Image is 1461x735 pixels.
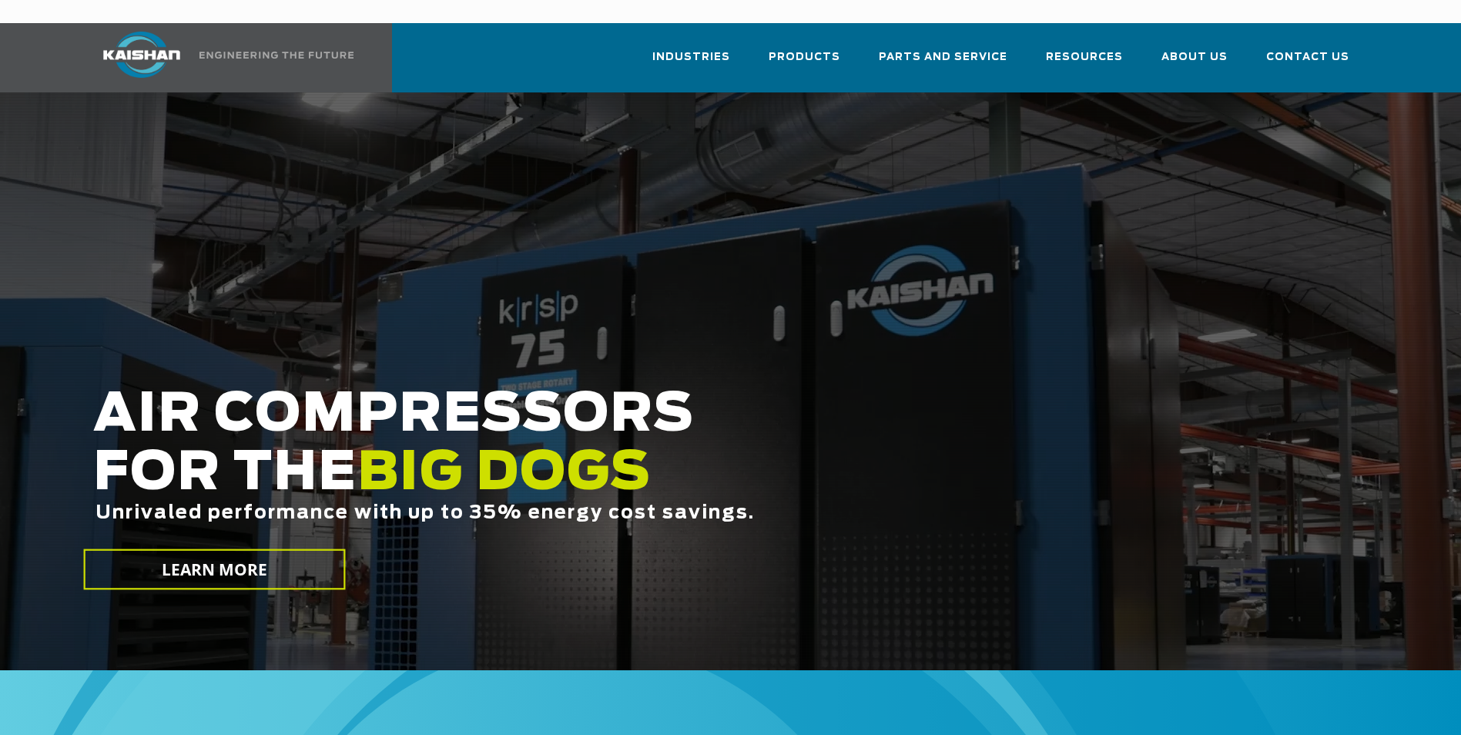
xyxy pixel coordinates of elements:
[652,37,730,89] a: Industries
[1046,49,1123,66] span: Resources
[1161,37,1228,89] a: About Us
[769,37,840,89] a: Products
[1266,49,1349,66] span: Contact Us
[879,37,1007,89] a: Parts and Service
[93,386,1153,572] h2: AIR COMPRESSORS FOR THE
[96,504,755,522] span: Unrivaled performance with up to 35% energy cost savings.
[84,32,199,78] img: kaishan logo
[199,52,354,59] img: Engineering the future
[769,49,840,66] span: Products
[84,23,357,92] a: Kaishan USA
[1046,37,1123,89] a: Resources
[1266,37,1349,89] a: Contact Us
[357,448,652,500] span: BIG DOGS
[83,549,345,590] a: LEARN MORE
[1161,49,1228,66] span: About Us
[652,49,730,66] span: Industries
[161,559,267,581] span: LEARN MORE
[879,49,1007,66] span: Parts and Service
